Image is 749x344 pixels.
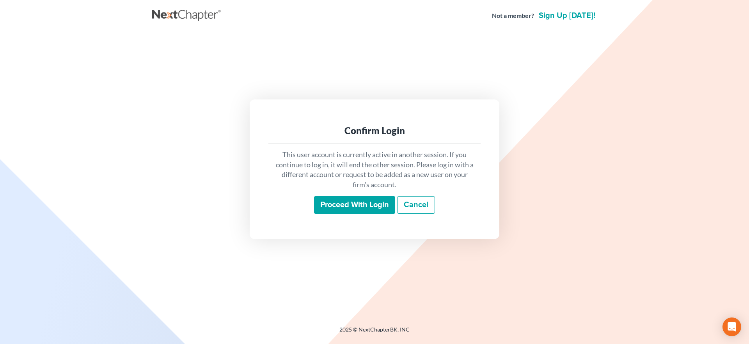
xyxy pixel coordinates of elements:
[722,317,741,336] div: Open Intercom Messenger
[152,326,597,340] div: 2025 © NextChapterBK, INC
[492,11,534,20] strong: Not a member?
[397,196,435,214] a: Cancel
[275,150,474,190] p: This user account is currently active in another session. If you continue to log in, it will end ...
[275,124,474,137] div: Confirm Login
[314,196,395,214] input: Proceed with login
[537,12,597,20] a: Sign up [DATE]!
